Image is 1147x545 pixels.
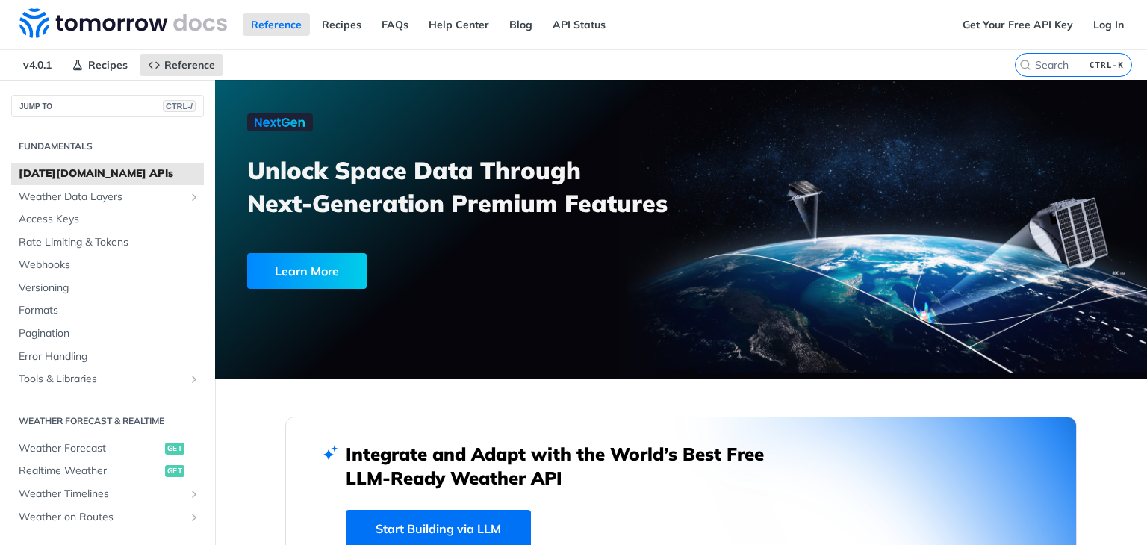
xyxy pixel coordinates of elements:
a: Get Your Free API Key [954,13,1081,36]
span: Reference [164,58,215,72]
span: v4.0.1 [15,54,60,76]
span: Weather Forecast [19,441,161,456]
span: Weather Timelines [19,487,184,502]
a: Weather on RoutesShow subpages for Weather on Routes [11,506,204,529]
a: API Status [544,13,614,36]
a: Tools & LibrariesShow subpages for Tools & Libraries [11,368,204,390]
a: Versioning [11,277,204,299]
a: Blog [501,13,541,36]
a: FAQs [373,13,417,36]
div: Learn More [247,253,367,289]
a: Weather Data LayersShow subpages for Weather Data Layers [11,186,204,208]
a: Learn More [247,253,607,289]
button: Show subpages for Tools & Libraries [188,373,200,385]
a: Weather TimelinesShow subpages for Weather Timelines [11,483,204,505]
a: [DATE][DOMAIN_NAME] APIs [11,163,204,185]
span: Webhooks [19,258,200,272]
button: Show subpages for Weather Timelines [188,488,200,500]
svg: Search [1019,59,1031,71]
span: Weather Data Layers [19,190,184,205]
h2: Weather Forecast & realtime [11,414,204,428]
h3: Unlock Space Data Through Next-Generation Premium Features [247,154,697,219]
span: Pagination [19,326,200,341]
a: Recipes [314,13,370,36]
a: Webhooks [11,254,204,276]
a: Realtime Weatherget [11,460,204,482]
a: Help Center [420,13,497,36]
a: Recipes [63,54,136,76]
span: get [165,443,184,455]
span: Realtime Weather [19,464,161,479]
span: Tools & Libraries [19,372,184,387]
button: JUMP TOCTRL-/ [11,95,204,117]
a: Error Handling [11,346,204,368]
a: Reference [140,54,223,76]
a: Formats [11,299,204,322]
span: Formats [19,303,200,318]
h2: Fundamentals [11,140,204,153]
h2: Integrate and Adapt with the World’s Best Free LLM-Ready Weather API [346,442,786,490]
span: Versioning [19,281,200,296]
span: Error Handling [19,349,200,364]
span: Recipes [88,58,128,72]
span: [DATE][DOMAIN_NAME] APIs [19,166,200,181]
kbd: CTRL-K [1086,57,1128,72]
button: Show subpages for Weather Data Layers [188,191,200,203]
a: Rate Limiting & Tokens [11,231,204,254]
a: Weather Forecastget [11,437,204,460]
button: Show subpages for Weather on Routes [188,511,200,523]
span: Rate Limiting & Tokens [19,235,200,250]
a: Pagination [11,323,204,345]
span: get [165,465,184,477]
a: Log In [1085,13,1132,36]
img: NextGen [247,113,313,131]
a: Reference [243,13,310,36]
span: Weather on Routes [19,510,184,525]
img: Tomorrow.io Weather API Docs [19,8,227,38]
a: Access Keys [11,208,204,231]
span: Access Keys [19,212,200,227]
span: CTRL-/ [163,100,196,112]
